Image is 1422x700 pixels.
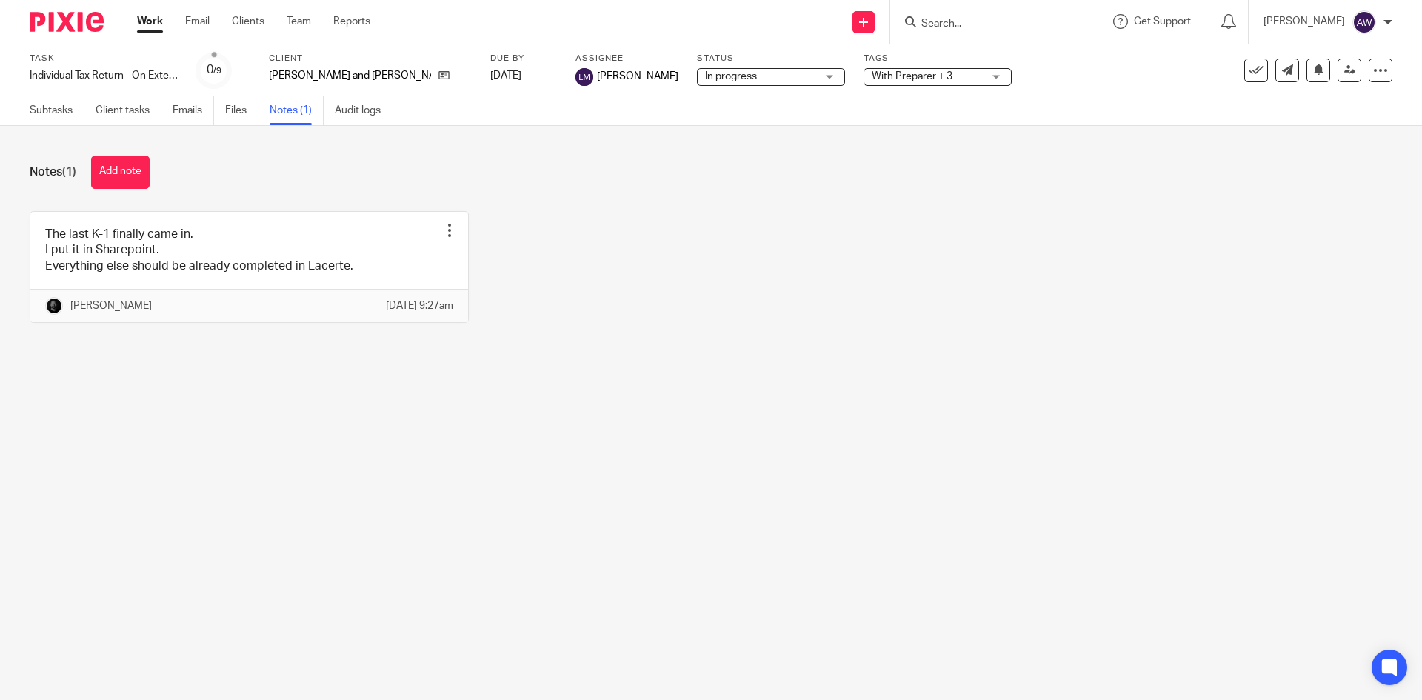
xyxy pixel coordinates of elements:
[213,67,221,75] small: /9
[30,96,84,125] a: Subtasks
[62,166,76,178] span: (1)
[45,297,63,315] img: Chris.jpg
[575,68,593,86] img: svg%3E
[1352,10,1376,34] img: svg%3E
[575,53,678,64] label: Assignee
[30,53,178,64] label: Task
[697,53,845,64] label: Status
[30,12,104,32] img: Pixie
[920,18,1053,31] input: Search
[30,164,76,180] h1: Notes
[490,70,521,81] span: [DATE]
[287,14,311,29] a: Team
[185,14,210,29] a: Email
[872,71,952,81] span: With Preparer + 3
[386,299,453,313] p: [DATE] 9:27am
[207,61,221,79] div: 0
[333,14,370,29] a: Reports
[137,14,163,29] a: Work
[225,96,258,125] a: Files
[1134,16,1191,27] span: Get Support
[269,68,431,83] p: [PERSON_NAME] and [PERSON_NAME]
[232,14,264,29] a: Clients
[91,156,150,189] button: Add note
[270,96,324,125] a: Notes (1)
[597,69,678,84] span: [PERSON_NAME]
[335,96,392,125] a: Audit logs
[864,53,1012,64] label: Tags
[30,68,178,83] div: Individual Tax Return - On Extension
[490,53,557,64] label: Due by
[1264,14,1345,29] p: [PERSON_NAME]
[269,53,472,64] label: Client
[70,299,152,313] p: [PERSON_NAME]
[705,71,757,81] span: In progress
[173,96,214,125] a: Emails
[96,96,161,125] a: Client tasks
